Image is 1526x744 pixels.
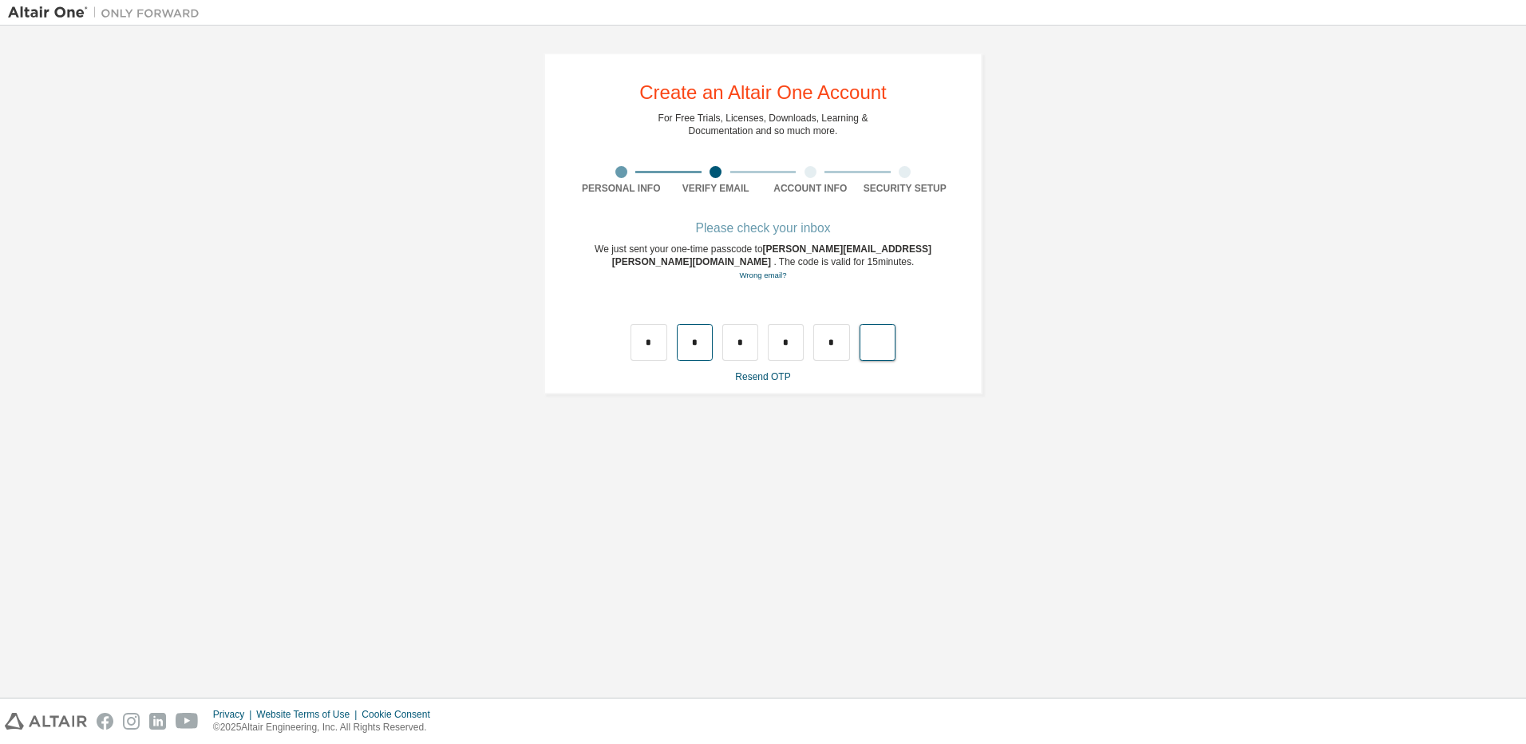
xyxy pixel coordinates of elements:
span: [PERSON_NAME][EMAIL_ADDRESS][PERSON_NAME][DOMAIN_NAME] [612,243,931,267]
div: Personal Info [574,182,669,195]
img: youtube.svg [176,713,199,730]
p: © 2025 Altair Engineering, Inc. All Rights Reserved. [213,721,440,734]
div: Website Terms of Use [256,708,362,721]
div: Privacy [213,708,256,721]
div: For Free Trials, Licenses, Downloads, Learning & Documentation and so much more. [658,112,868,137]
img: instagram.svg [123,713,140,730]
div: Verify Email [669,182,764,195]
img: linkedin.svg [149,713,166,730]
div: Security Setup [858,182,953,195]
a: Go back to the registration form [739,271,786,279]
a: Resend OTP [735,371,790,382]
div: Please check your inbox [574,224,952,233]
div: Create an Altair One Account [639,83,887,102]
div: We just sent your one-time passcode to . The code is valid for 15 minutes. [574,243,952,282]
div: Cookie Consent [362,708,439,721]
img: Altair One [8,5,208,21]
div: Account Info [763,182,858,195]
img: altair_logo.svg [5,713,87,730]
img: facebook.svg [97,713,113,730]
